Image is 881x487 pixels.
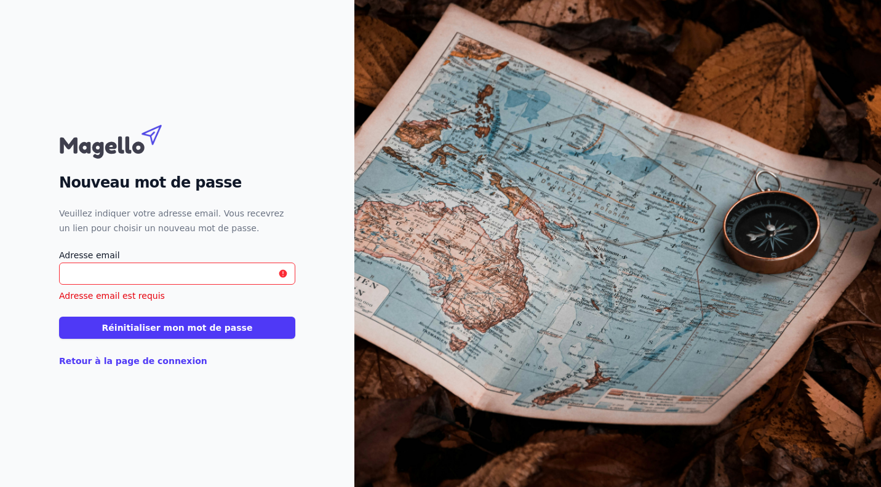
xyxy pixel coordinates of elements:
img: Magello [59,119,188,162]
label: Adresse email [59,248,295,263]
button: Réinitialiser mon mot de passe [59,317,295,339]
p: Adresse email est requis [59,290,295,302]
h2: Nouveau mot de passe [59,172,295,194]
a: Retour à la page de connexion [59,356,207,366]
p: Veuillez indiquer votre adresse email. Vous recevrez un lien pour choisir un nouveau mot de passe. [59,206,295,236]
